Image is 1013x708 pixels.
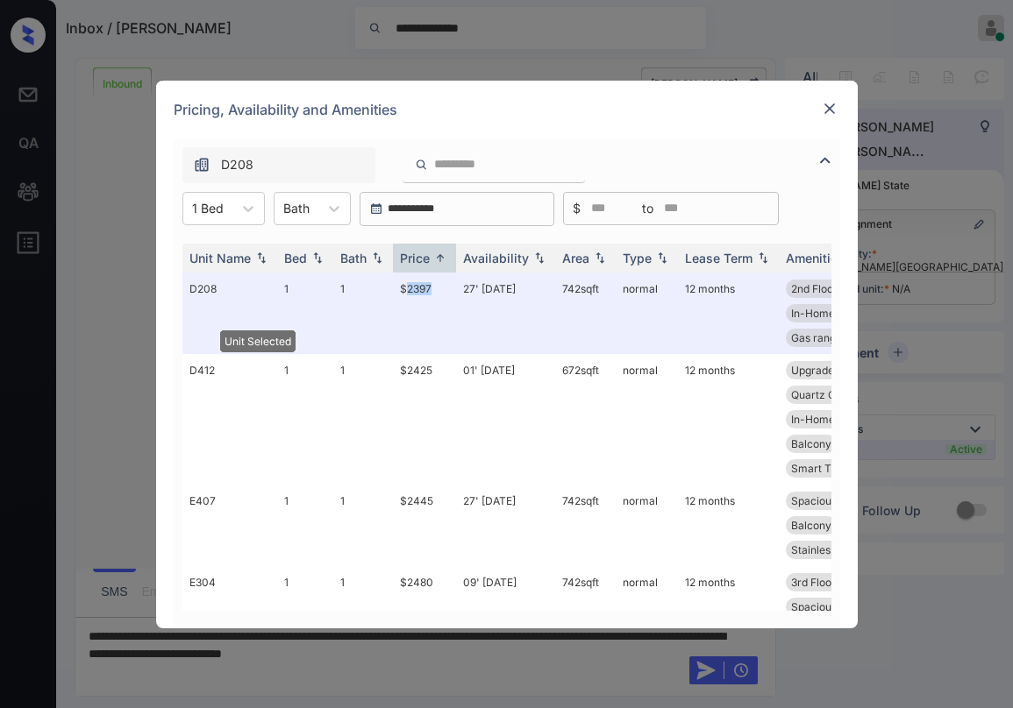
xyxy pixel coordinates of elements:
td: $2480 [393,566,456,648]
td: 27' [DATE] [456,485,555,566]
img: sorting [368,251,386,264]
div: Amenities [786,251,845,265]
td: 1 [333,354,393,485]
td: normal [616,354,678,485]
img: sorting [531,251,548,264]
img: sorting [591,251,609,264]
span: In-Home Washer ... [791,307,886,320]
td: 1 [333,485,393,566]
td: E407 [182,485,277,566]
div: Bath [340,251,367,265]
td: normal [616,273,678,354]
img: close [821,100,838,117]
div: Unit Name [189,251,251,265]
span: 2nd Floor [791,282,838,295]
span: Stainless Steel... [791,543,872,556]
span: In-Home Washer ... [791,413,886,426]
span: Spacious Closet [791,600,871,613]
td: 1 [277,485,333,566]
img: sorting [253,251,270,264]
div: Pricing, Availability and Amenities [156,81,858,138]
td: 1 [333,566,393,648]
span: Balcony [791,519,831,532]
div: Type [623,251,652,265]
div: Bed [284,251,307,265]
div: Price [400,251,430,265]
td: 12 months [678,566,779,648]
span: Balcony [791,437,831,450]
td: 742 sqft [555,566,616,648]
td: 12 months [678,485,779,566]
span: Smart Thermosta... [791,462,887,475]
td: 27' [DATE] [456,273,555,354]
td: normal [616,566,678,648]
span: Quartz Countert... [791,388,880,401]
td: 672 sqft [555,354,616,485]
span: $ [573,199,581,218]
td: 742 sqft [555,273,616,354]
img: icon-zuma [415,157,428,173]
div: Area [562,251,589,265]
td: 1 [277,273,333,354]
td: 01' [DATE] [456,354,555,485]
td: $2445 [393,485,456,566]
td: $2397 [393,273,456,354]
img: sorting [432,251,449,265]
div: Lease Term [685,251,753,265]
td: 1 [277,354,333,485]
img: icon-zuma [815,150,836,171]
span: Upgrades: 1x1 [791,364,860,377]
td: normal [616,485,678,566]
td: 742 sqft [555,485,616,566]
span: to [642,199,653,218]
span: D208 [221,155,253,174]
img: sorting [754,251,772,264]
div: Availability [463,251,529,265]
td: 09' [DATE] [456,566,555,648]
td: 1 [277,566,333,648]
span: Gas range [791,331,842,344]
img: sorting [309,251,326,264]
td: 1 [333,273,393,354]
span: 3rd Floor [791,576,836,589]
img: icon-zuma [193,156,210,173]
td: $2425 [393,354,456,485]
span: Spacious Closet [791,494,871,507]
td: E304 [182,566,277,648]
img: sorting [653,251,671,264]
td: 12 months [678,273,779,354]
td: D412 [182,354,277,485]
td: D208 [182,273,277,354]
td: 12 months [678,354,779,485]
